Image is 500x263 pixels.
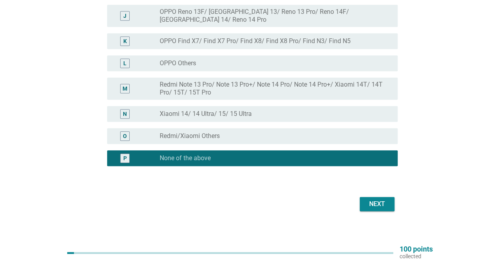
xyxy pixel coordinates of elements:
div: O [123,132,127,140]
div: P [123,154,127,163]
div: L [123,59,126,68]
p: 100 points [400,246,433,253]
div: K [123,37,127,45]
p: collected [400,253,433,260]
label: Redmi/Xiaomi Others [160,132,220,140]
div: Next [366,199,388,209]
label: OPPO Find X7/ Find X7 Pro/ Find X8/ Find X8 Pro/ Find N3/ Find N5 [160,37,351,45]
label: OPPO Reno 13F/ [GEOGRAPHIC_DATA] 13/ Reno 13 Pro/ Reno 14F/ [GEOGRAPHIC_DATA] 14/ Reno 14 Pro [160,8,385,24]
button: Next [360,197,394,211]
label: Xiaomi 14/ 14 Ultra/ 15/ 15 Ultra [160,110,252,118]
label: None of the above [160,154,211,162]
div: J [123,12,126,20]
div: M [123,85,127,93]
label: Redmi Note 13 Pro/ Note 13 Pro+/ Note 14 Pro/ Note 14 Pro+/ Xiaomi 14T/ 14T Pro/ 15T/ 15T Pro [160,81,385,96]
label: OPPO Others [160,59,196,67]
div: N [123,110,127,118]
